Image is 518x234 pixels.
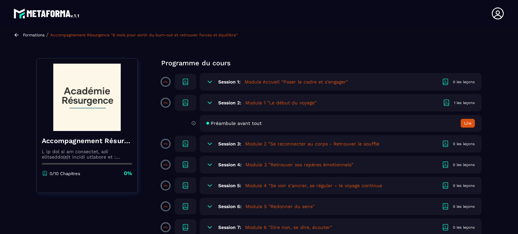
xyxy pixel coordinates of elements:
h6: Session 5: [218,183,241,188]
h5: Module 1 "Le début du voyage" [245,99,317,106]
h6: Session 7: [218,225,241,230]
img: logo [13,7,80,20]
h5: Module 3 "Retrouver ses repères émotionnels" [246,161,353,168]
a: Accompagnement Résurgence "6 mois pour sortir du burn-out et retrouver forces et équilibre" [50,33,238,37]
p: 0% [124,170,132,177]
p: 0% [164,184,168,187]
h5: Module 6 "Dire non, se dire, écouter" [245,224,332,231]
div: 0 les leçons [453,225,475,230]
p: 0% [164,205,168,208]
div: 0 les leçons [453,79,475,85]
div: 0 les leçons [453,204,475,209]
h6: Session 1: [218,79,240,85]
p: Programme du cours [161,58,482,68]
div: 0 les leçons [453,141,475,146]
div: 0 les leçons [453,162,475,167]
span: / [46,32,49,38]
p: L ip dol si am consectet, adi elitseddo(e)t incidi utlabore et : Doloremagn ali enimadmini veniam... [42,149,132,160]
h5: Module 5 "Redonner du sens" [246,203,315,210]
h6: Session 6: [218,204,241,209]
div: 0 les leçons [453,183,475,188]
h5: Module 4 "Se voir s’ancrer, se réguler – le voyage continue [245,182,382,189]
h6: Session 2: [218,100,241,105]
h5: Module 2 "Se reconnecter au corps - Retrouver le souffle [245,140,379,147]
h6: Session 3: [218,141,241,146]
h4: Accompagnement Résurgence "6 mois pour sortir du burn-out et retrouver forces et équilibre" [42,136,132,145]
button: Lire [461,119,475,128]
p: 0% [164,101,168,104]
a: Formations [23,33,45,37]
p: 0% [164,142,168,145]
span: Préambule avant tout [211,121,262,126]
h5: Module Accueil "Poser le cadre et s’engager" [244,78,348,85]
p: 0% [164,80,168,83]
div: 1 les leçons [454,100,475,105]
p: 0/10 Chapitres [50,171,80,176]
p: 0% [164,226,168,229]
img: banner [42,64,132,131]
p: 0% [164,163,168,166]
h6: Session 4: [218,162,241,167]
